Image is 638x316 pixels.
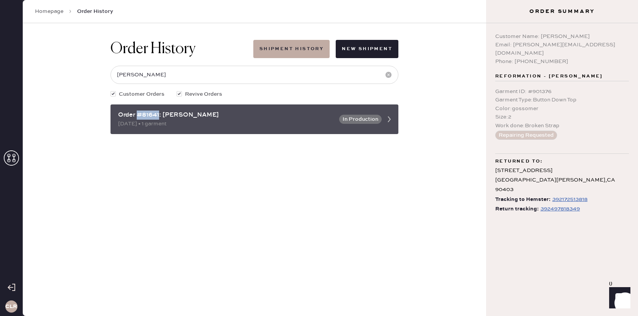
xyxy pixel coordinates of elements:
[551,195,587,204] a: 392172513818
[339,115,382,124] button: In Production
[118,120,335,128] div: [DATE] • 1 garment
[77,8,113,15] span: Order History
[486,8,638,15] h3: Order Summary
[495,113,629,121] div: Size : 2
[253,40,330,58] button: Shipment History
[35,8,63,15] a: Homepage
[552,195,587,204] div: https://www.fedex.com/apps/fedextrack/?tracknumbers=392172513818&cntry_code=US
[495,87,629,96] div: Garment ID : # 901376
[495,195,551,204] span: Tracking to Hemster:
[185,90,222,98] span: Revive Orders
[111,40,196,58] h1: Order History
[602,282,635,314] iframe: Front Chat
[539,204,580,214] a: 392497818349
[495,131,557,140] button: Repairing Requested
[495,122,629,130] div: Work done : Broken Strap
[495,204,539,214] span: Return tracking:
[540,204,580,213] div: https://www.fedex.com/apps/fedextrack/?tracknumbers=392497818349&cntry_code=US
[495,104,629,113] div: Color : gossomer
[495,96,629,104] div: Garment Type : Button Down Top
[118,111,335,120] div: Order #81641: [PERSON_NAME]
[111,66,398,84] input: Search by order number, customer name, email or phone number
[495,72,603,81] span: Reformation - [PERSON_NAME]
[495,32,629,41] div: Customer Name: [PERSON_NAME]
[119,90,164,98] span: Customer Orders
[5,304,17,309] h3: CLR
[495,57,629,66] div: Phone: [PHONE_NUMBER]
[495,166,629,195] div: [STREET_ADDRESS] [GEOGRAPHIC_DATA][PERSON_NAME] , CA 90403
[336,40,398,58] button: New Shipment
[495,41,629,57] div: Email: [PERSON_NAME][EMAIL_ADDRESS][DOMAIN_NAME]
[495,157,543,166] span: Returned to:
